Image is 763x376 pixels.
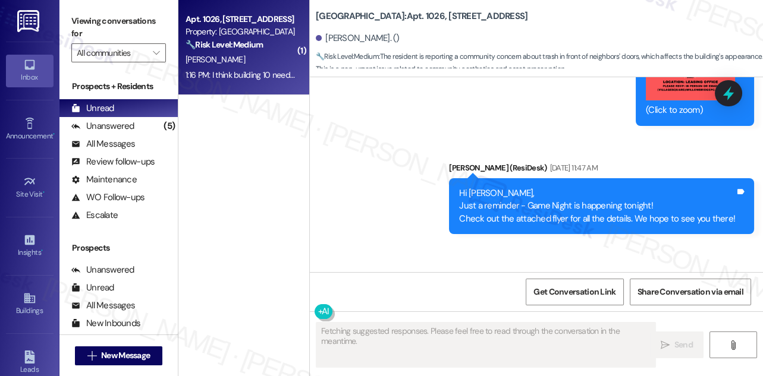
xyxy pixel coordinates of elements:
div: Apt. 1026, [STREET_ADDRESS] [186,13,296,26]
div: Unanswered [71,264,134,276]
i:  [153,48,159,58]
textarea: Fetching suggested responses. Please feel free to read through the conversation in the meantime. [316,323,655,367]
div: Prospects + Residents [59,80,178,93]
span: • [41,247,43,255]
div: (Click to zoom) [646,104,735,116]
div: Review follow-ups [71,156,155,168]
div: WO Follow-ups [71,191,145,204]
div: [PERSON_NAME]. () [316,32,400,45]
img: ResiDesk Logo [17,10,42,32]
i:  [661,340,670,350]
div: Neutral [427,270,454,295]
div: All Messages [71,138,135,150]
span: • [43,188,45,197]
div: Hi [PERSON_NAME], Just a reminder - Game Night is happening tonight! Check out the attached flyer... [459,187,735,225]
div: All Messages [71,299,135,312]
i:  [729,340,737,350]
div: [PERSON_NAME] (ResiDesk) [449,162,754,178]
div: Escalate [71,209,118,222]
input: All communities [77,43,147,62]
div: Maintenance [71,173,137,186]
div: Unread [71,282,114,294]
i:  [87,351,96,361]
span: • [53,130,55,138]
label: Viewing conversations for [71,12,166,43]
button: Send [650,331,704,358]
div: Prospects [59,242,178,254]
div: Property: [GEOGRAPHIC_DATA] [186,26,296,38]
strong: 🔧 Risk Level: Medium [186,39,263,50]
span: : The resident is reporting a community concern about trash in front of neighbors' doors, which a... [316,50,763,76]
span: Share Conversation via email [638,286,743,298]
a: Site Visit • [6,172,54,204]
div: Unread [71,102,114,115]
span: [PERSON_NAME] [186,54,245,65]
span: New Message [101,349,150,362]
div: [DATE] 11:47 AM [547,162,598,174]
div: Unanswered [71,120,134,132]
b: [GEOGRAPHIC_DATA]: Apt. 1026, [STREET_ADDRESS] [316,10,527,23]
div: New Inbounds [71,317,140,330]
div: (5) [161,117,178,135]
a: Buildings [6,288,54,320]
strong: 🔧 Risk Level: Medium [316,52,379,61]
button: Share Conversation via email [630,279,751,305]
div: [PERSON_NAME] [328,270,718,299]
a: Inbox [6,55,54,87]
button: Get Conversation Link [526,279,623,305]
span: Get Conversation Link [533,286,616,298]
span: Send [674,339,693,351]
button: New Message [75,346,163,365]
a: Insights • [6,230,54,262]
